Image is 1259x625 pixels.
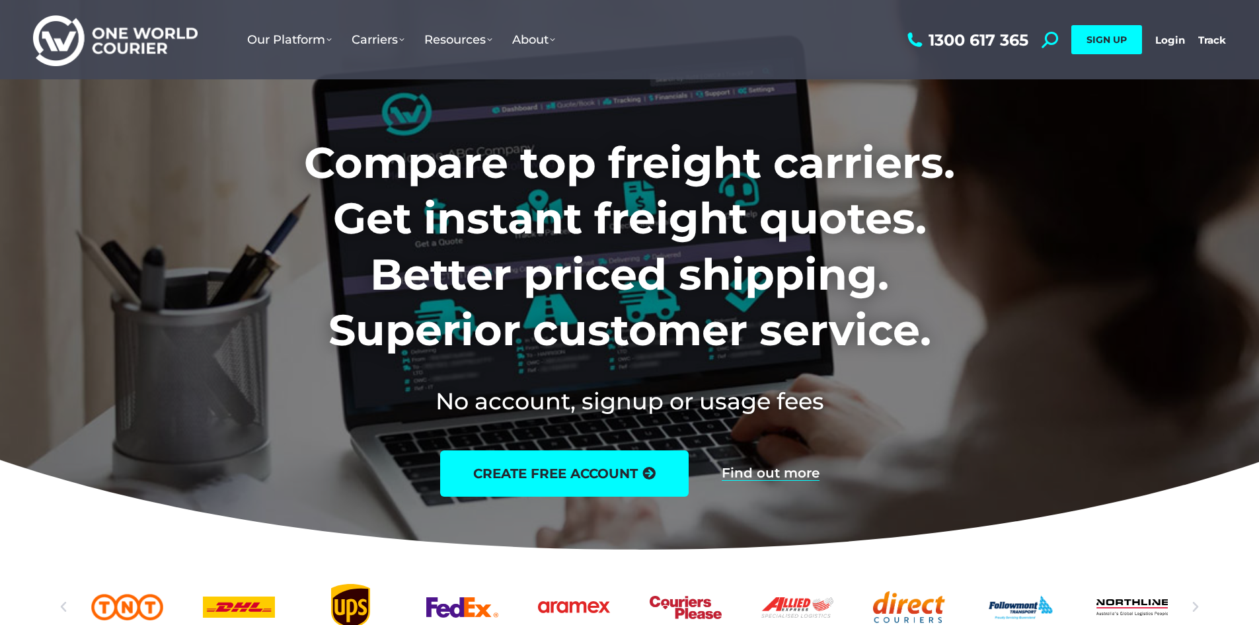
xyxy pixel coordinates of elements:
a: Resources [414,19,502,60]
span: Resources [424,32,492,47]
img: One World Courier [33,13,198,67]
a: 1300 617 365 [904,32,1028,48]
a: Track [1198,34,1226,46]
a: SIGN UP [1071,25,1142,54]
a: Carriers [342,19,414,60]
h1: Compare top freight carriers. Get instant freight quotes. Better priced shipping. Superior custom... [217,135,1042,358]
a: create free account [440,450,689,497]
span: About [512,32,555,47]
span: SIGN UP [1087,34,1127,46]
a: About [502,19,565,60]
a: Our Platform [237,19,342,60]
a: Find out more [722,466,820,481]
a: Login [1155,34,1185,46]
span: Our Platform [247,32,332,47]
span: Carriers [352,32,404,47]
h2: No account, signup or usage fees [217,385,1042,417]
